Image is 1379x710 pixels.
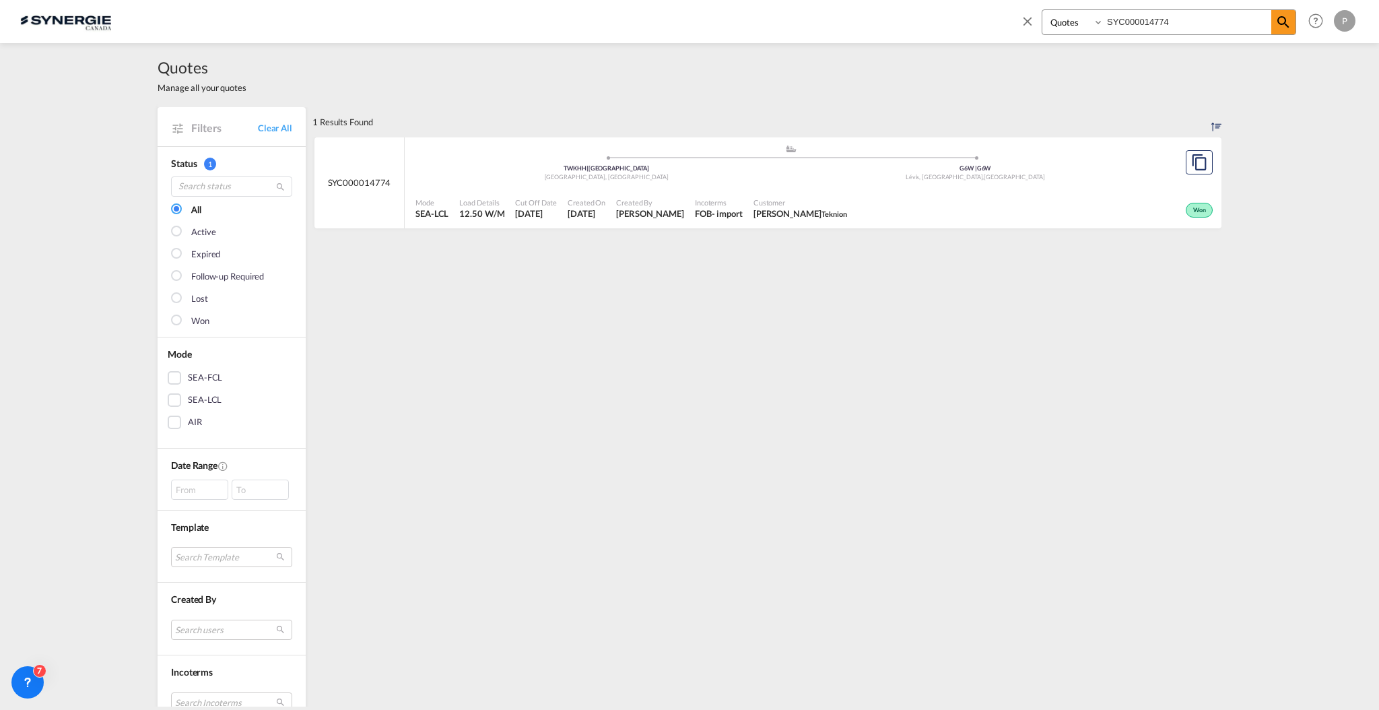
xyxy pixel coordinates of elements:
input: Search status [171,176,292,197]
md-icon: Created On [217,461,228,472]
div: P [1334,10,1355,32]
span: Teknion [821,209,847,218]
span: Manage all your quotes [158,82,246,94]
span: 15 Sep 2025 [515,207,557,220]
span: | [586,164,588,172]
md-icon: icon-close [1020,13,1035,28]
div: Won [1186,203,1213,218]
span: Pablo Gomez Saldarriaga [616,207,684,220]
div: SEA-FCL [188,371,222,385]
span: icon-close [1020,9,1042,42]
input: Enter Quotation Number [1104,10,1271,34]
span: Quotes [158,57,246,78]
div: Lost [191,292,208,306]
span: [GEOGRAPHIC_DATA], [GEOGRAPHIC_DATA] [545,173,669,181]
md-checkbox: AIR [168,416,296,429]
span: SYC000014774 [328,176,391,189]
div: SEA-LCL [188,393,222,407]
button: Copy Quote [1186,150,1213,174]
div: Active [191,226,215,239]
span: G6W [960,164,977,172]
div: Status 1 [171,157,292,170]
div: All [191,203,201,217]
md-icon: icon-magnify [1275,14,1291,30]
span: TWKHH [GEOGRAPHIC_DATA] [564,164,649,172]
span: 15 Sep 2025 [568,207,605,220]
md-icon: assets/icons/custom/copyQuote.svg [1191,154,1207,170]
md-icon: icon-magnify [275,182,285,192]
span: Created By [171,593,216,605]
span: Created On [568,197,605,207]
span: Charles-Olivier Thibault Teknion [753,207,847,220]
span: Help [1304,9,1327,32]
md-checkbox: SEA-FCL [168,371,296,385]
div: Expired [191,248,220,261]
span: 12.50 W/M [459,208,504,219]
span: Cut Off Date [515,197,557,207]
span: | [975,164,977,172]
div: Won [191,315,209,328]
span: Template [171,521,209,533]
div: To [232,480,289,500]
a: Clear All [258,122,292,134]
span: Created By [616,197,684,207]
div: SYC000014774 assets/icons/custom/ship-fill.svgassets/icons/custom/roll-o-plane.svgOriginKaohsiung... [314,137,1221,229]
span: Mode [168,348,192,360]
span: Status [171,158,197,169]
span: Mode [415,197,448,207]
div: FOB import [695,207,743,220]
md-checkbox: SEA-LCL [168,393,296,407]
div: 1 Results Found [312,107,373,137]
span: Lévis, [GEOGRAPHIC_DATA] [906,173,984,181]
span: icon-magnify [1271,10,1296,34]
span: Incoterms [695,197,743,207]
md-icon: assets/icons/custom/ship-fill.svg [783,146,799,152]
span: G6W [977,164,991,172]
div: AIR [188,416,202,429]
img: 1f56c880d42311ef80fc7dca854c8e59.png [20,6,111,36]
span: 1 [204,158,216,170]
span: Customer [753,197,847,207]
div: Follow-up Required [191,270,264,284]
span: Won [1193,206,1209,216]
div: - import [712,207,743,220]
div: From [171,480,228,500]
span: [GEOGRAPHIC_DATA] [984,173,1044,181]
span: Date Range [171,459,217,471]
span: From To [171,480,292,500]
span: SEA-LCL [415,207,448,220]
span: , [982,173,984,181]
div: Help [1304,9,1334,34]
div: Sort by: Created On [1211,107,1221,137]
span: Load Details [459,197,504,207]
span: Filters [191,121,258,135]
div: FOB [695,207,712,220]
span: Incoterms [171,666,213,678]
